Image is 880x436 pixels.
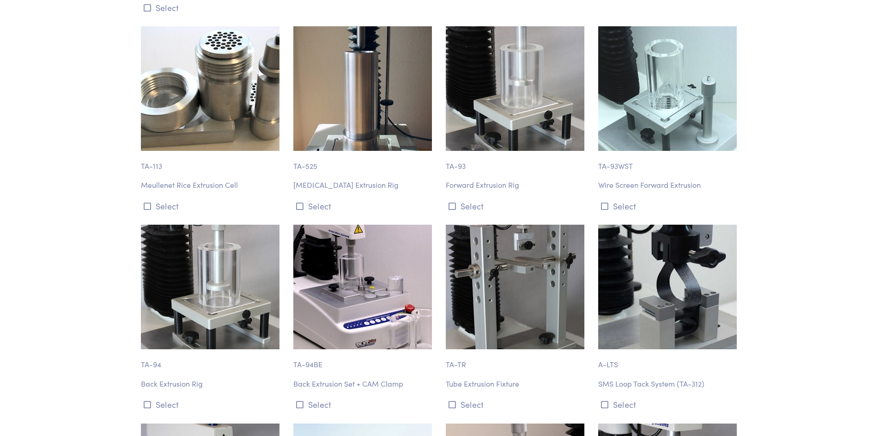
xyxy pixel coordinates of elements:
button: Select [446,397,587,412]
button: Select [293,397,435,412]
p: TA-525 [293,151,435,172]
p: [MEDICAL_DATA] Extrusion Rig [293,179,435,191]
p: Meullenet Rice Extrusion Cell [141,179,282,191]
img: adhesion-a_lts-loop-tack-rig.jpg [598,225,737,349]
p: TA-93 [446,151,587,172]
button: Select [598,198,740,214]
button: Select [293,198,435,214]
p: Forward Extrusion Rig [446,179,587,191]
img: ta-113_meullenet_rice_extrusion_cell.jpg [141,26,279,151]
button: Select [141,397,282,412]
p: TA-TR [446,349,587,370]
img: ta-94-back-extrusion-fixture.jpg [141,225,279,349]
img: ta-525_capillaryfixture.jpg [293,26,432,151]
p: Back Extrusion Set + CAM Clamp [293,378,435,390]
img: ta-tr_tube-roller-fixture.jpg [446,225,584,349]
p: Wire Screen Forward Extrusion [598,179,740,191]
img: ta-94be.jpg [293,225,432,349]
button: Select [446,198,587,214]
button: Select [141,198,282,214]
p: Back Extrusion Rig [141,378,282,390]
button: Select [598,397,740,412]
p: A-LTS [598,349,740,370]
p: TA-93WST [598,151,740,172]
img: ta-93_forward-extrusion-fixture.jpg [446,26,584,151]
p: TA-94BE [293,349,435,370]
p: Tube Extrusion Fixture [446,378,587,390]
p: TA-113 [141,151,282,172]
img: ta-93wst-edited.jpg [598,26,737,151]
p: TA-94 [141,349,282,370]
p: SMS Loop Tack System (TA-312) [598,378,740,390]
